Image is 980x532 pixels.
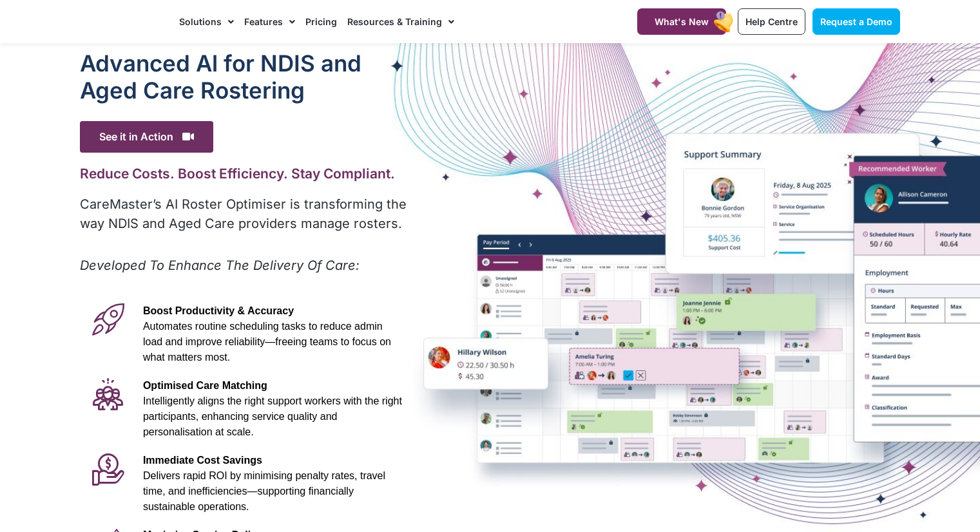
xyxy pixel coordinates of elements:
[79,12,166,32] img: CareMaster Logo
[143,305,294,316] span: Boost Productivity & Accuracy
[820,16,892,27] span: Request a Demo
[143,395,402,437] span: Intelligently aligns the right support workers with the right participants, enhancing service qua...
[143,380,267,391] span: Optimised Care Matching
[812,8,900,35] a: Request a Demo
[655,16,709,27] span: What's New
[143,455,262,466] span: Immediate Cost Savings
[143,470,385,512] span: Delivers rapid ROI by minimising penalty rates, travel time, and inefficiencies—supporting financ...
[80,121,213,153] span: See it in Action
[80,166,409,182] h2: Reduce Costs. Boost Efficiency. Stay Compliant.
[637,8,726,35] a: What's New
[80,195,409,233] p: CareMaster’s AI Roster Optimiser is transforming the way NDIS and Aged Care providers manage rost...
[80,258,360,273] em: Developed To Enhance The Delivery Of Care:
[80,50,409,104] h1: Advanced Al for NDIS and Aged Care Rostering
[738,8,805,35] a: Help Centre
[745,16,798,27] span: Help Centre
[143,321,391,363] span: Automates routine scheduling tasks to reduce admin load and improve reliability—freeing teams to ...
